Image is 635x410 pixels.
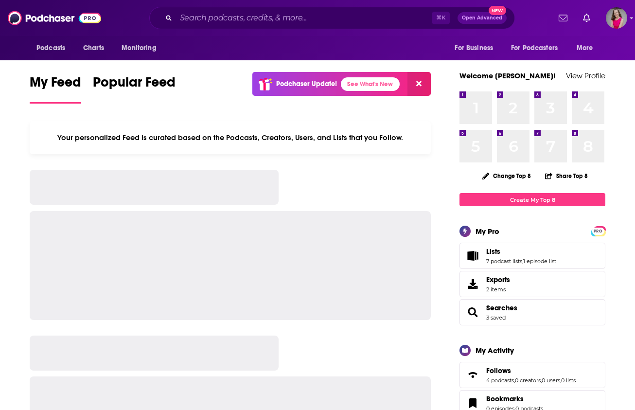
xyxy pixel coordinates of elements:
[30,74,81,96] span: My Feed
[486,247,500,256] span: Lists
[459,362,605,388] span: Follows
[93,74,176,104] a: Popular Feed
[515,377,541,384] a: 0 creators
[486,394,524,403] span: Bookmarks
[459,71,556,80] a: Welcome [PERSON_NAME]!
[448,39,505,57] button: open menu
[149,7,515,29] div: Search podcasts, credits, & more...
[458,12,507,24] button: Open AdvancedNew
[93,74,176,96] span: Popular Feed
[486,275,510,284] span: Exports
[463,368,482,382] a: Follows
[341,77,400,91] a: See What's New
[476,170,537,182] button: Change Top 8
[30,74,81,104] a: My Feed
[463,396,482,410] a: Bookmarks
[522,258,523,265] span: ,
[541,377,542,384] span: ,
[606,7,627,29] img: User Profile
[560,377,561,384] span: ,
[514,377,515,384] span: ,
[523,258,556,265] a: 1 episode list
[8,9,101,27] img: Podchaser - Follow, Share and Rate Podcasts
[432,12,450,24] span: ⌘ K
[486,366,511,375] span: Follows
[486,377,514,384] a: 4 podcasts
[83,41,104,55] span: Charts
[486,247,556,256] a: Lists
[606,7,627,29] button: Show profile menu
[570,39,605,57] button: open menu
[122,41,156,55] span: Monitoring
[476,227,499,236] div: My Pro
[592,227,604,234] a: PRO
[505,39,572,57] button: open menu
[115,39,169,57] button: open menu
[77,39,110,57] a: Charts
[459,271,605,297] a: Exports
[486,286,510,293] span: 2 items
[459,243,605,269] span: Lists
[577,41,593,55] span: More
[462,16,502,20] span: Open Advanced
[30,39,78,57] button: open menu
[176,10,432,26] input: Search podcasts, credits, & more...
[459,193,605,206] a: Create My Top 8
[579,10,594,26] a: Show notifications dropdown
[486,314,506,321] a: 3 saved
[561,377,576,384] a: 0 lists
[511,41,558,55] span: For Podcasters
[486,258,522,265] a: 7 podcast lists
[36,41,65,55] span: Podcasts
[486,366,576,375] a: Follows
[476,346,514,355] div: My Activity
[592,228,604,235] span: PRO
[463,277,482,291] span: Exports
[486,303,517,312] a: Searches
[455,41,493,55] span: For Business
[463,249,482,263] a: Lists
[545,166,588,185] button: Share Top 8
[486,394,543,403] a: Bookmarks
[542,377,560,384] a: 0 users
[606,7,627,29] span: Logged in as AmyRasdal
[489,6,506,15] span: New
[566,71,605,80] a: View Profile
[276,80,337,88] p: Podchaser Update!
[555,10,571,26] a: Show notifications dropdown
[30,121,431,154] div: Your personalized Feed is curated based on the Podcasts, Creators, Users, and Lists that you Follow.
[463,305,482,319] a: Searches
[459,299,605,325] span: Searches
